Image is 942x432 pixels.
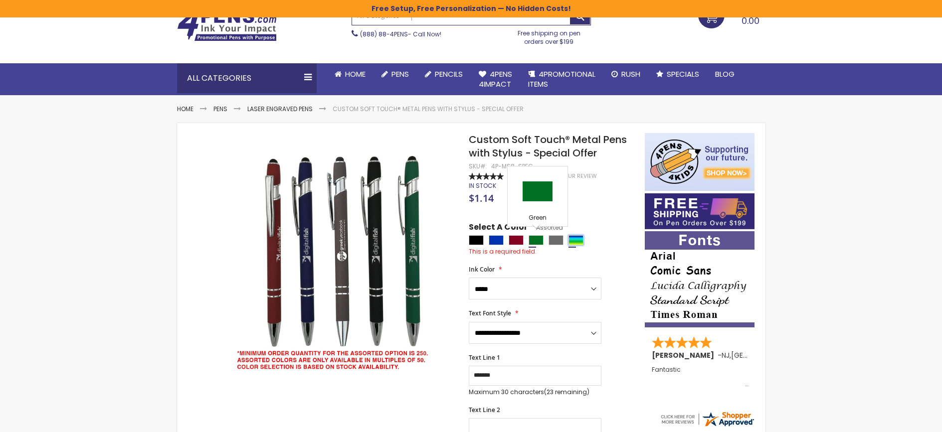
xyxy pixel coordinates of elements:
img: font-personalization-examples [645,231,754,327]
span: 4PROMOTIONAL ITEMS [528,69,595,89]
span: Text Line 1 [469,353,500,362]
span: $1.14 [469,191,494,205]
a: Laser Engraved Pens [247,105,313,113]
span: In stock [469,181,496,190]
img: 4pens.com widget logo [659,410,755,428]
span: (23 remaining) [544,388,589,396]
div: Black [469,235,484,245]
img: Free shipping on orders over $199 [645,193,754,229]
img: 4pens 4 kids [645,133,754,191]
span: [GEOGRAPHIC_DATA] [731,350,804,360]
div: Free shipping on pen orders over $199 [507,25,591,45]
strong: SKU [469,162,487,170]
a: Blog [707,63,743,85]
div: Green [529,235,544,245]
span: Home [345,69,366,79]
div: Availability [469,182,496,190]
div: Grey [549,235,564,245]
span: Specials [667,69,699,79]
span: 4Pens 4impact [479,69,512,89]
span: Select A Color [469,222,528,235]
a: 4PROMOTIONALITEMS [520,63,603,96]
p: Maximum 30 characters [469,388,601,396]
span: Text Font Style [469,309,511,317]
span: Blog [715,69,735,79]
span: Pencils [435,69,463,79]
div: Assorted [568,235,583,245]
a: Pencils [417,63,471,85]
div: Blue [489,235,504,245]
a: Add Your Review [547,172,597,180]
span: - Call Now! [360,30,441,38]
span: Custom Soft Touch® Metal Pens with Stylus - Special Offer [469,133,627,160]
div: This is a required field. [469,248,634,256]
span: 0.00 [742,14,759,27]
span: Assorted [528,223,563,232]
span: - , [718,350,804,360]
span: Rush [621,69,640,79]
img: 4Pens Custom Pens and Promotional Products [177,9,277,41]
a: 4Pens4impact [471,63,520,96]
div: Green [510,214,565,224]
a: Home [327,63,374,85]
span: Ink Color [469,265,495,274]
a: Pens [213,105,227,113]
a: Rush [603,63,648,85]
a: Pens [374,63,417,85]
span: Pens [391,69,409,79]
div: All Categories [177,63,317,93]
img: assorted-disclaimer-custom-soft-touch-metal-pens-with-stylus.jpg [227,147,455,375]
div: Burgundy [509,235,524,245]
a: (888) 88-4PENS [360,30,408,38]
div: 100% [469,173,504,180]
span: Text Line 2 [469,406,500,414]
a: Specials [648,63,707,85]
span: [PERSON_NAME] [652,350,718,360]
span: NJ [722,350,730,360]
li: Custom Soft Touch® Metal Pens with Stylus - Special Offer [333,105,524,113]
div: 4P-MS8-SPEC [491,162,533,170]
div: Fantastic [652,366,749,388]
a: 4pens.com certificate URL [659,422,755,430]
a: Home [177,105,193,113]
